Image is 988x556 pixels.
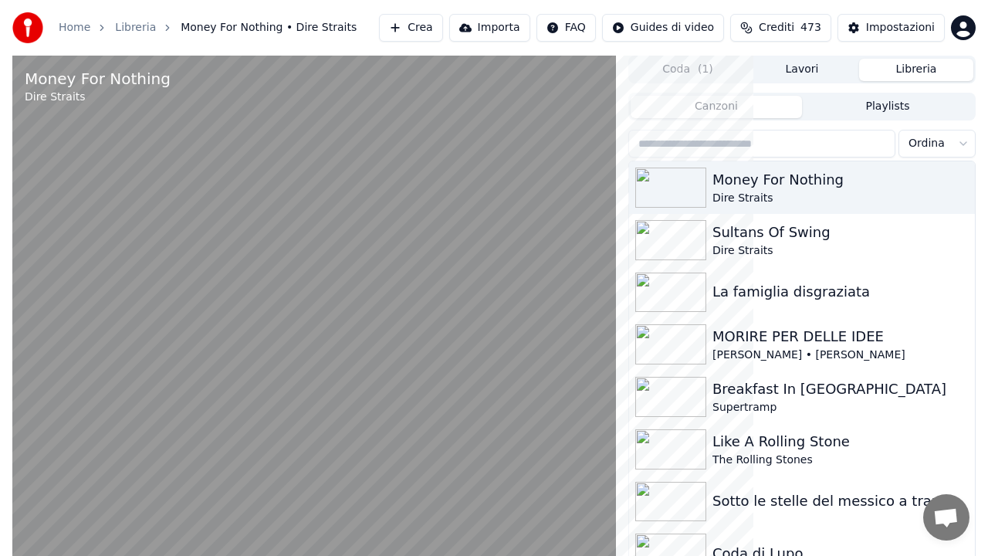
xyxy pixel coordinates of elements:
span: Crediti [759,20,794,36]
button: Importa [449,14,530,42]
div: [PERSON_NAME] • [PERSON_NAME] [712,347,969,363]
div: Money For Nothing [25,68,171,90]
div: Dire Straits [712,191,969,206]
a: Libreria [115,20,156,36]
div: Impostazioni [866,20,935,36]
div: Aprire la chat [923,494,969,541]
div: Like A Rolling Stone [712,431,969,453]
a: Home [59,20,90,36]
button: Canzoni [631,96,802,118]
span: Money For Nothing • Dire Straits [181,20,357,36]
span: Ordina [908,136,945,151]
span: 473 [800,20,821,36]
div: Dire Straits [25,90,171,105]
span: ( 1 ) [698,62,713,77]
button: Lavori [745,59,859,81]
div: Sotto le stelle del messico a trapanàr [712,490,969,512]
button: Libreria [859,59,973,81]
button: Crediti473 [730,14,831,42]
div: MORIRE PER DELLE IDEE [712,326,969,347]
img: youka [12,12,43,43]
div: Dire Straits [712,243,969,259]
button: Crea [379,14,442,42]
div: Supertramp [712,400,969,415]
div: Sultans Of Swing [712,222,969,243]
button: Guides di video [602,14,724,42]
div: La famiglia disgraziata [712,281,969,303]
button: Impostazioni [837,14,945,42]
button: Coda [631,59,745,81]
div: Money For Nothing [712,169,969,191]
button: Playlists [802,96,973,118]
button: FAQ [536,14,596,42]
div: Breakfast In [GEOGRAPHIC_DATA] [712,378,969,400]
div: The Rolling Stones [712,453,969,468]
nav: breadcrumb [59,20,357,36]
